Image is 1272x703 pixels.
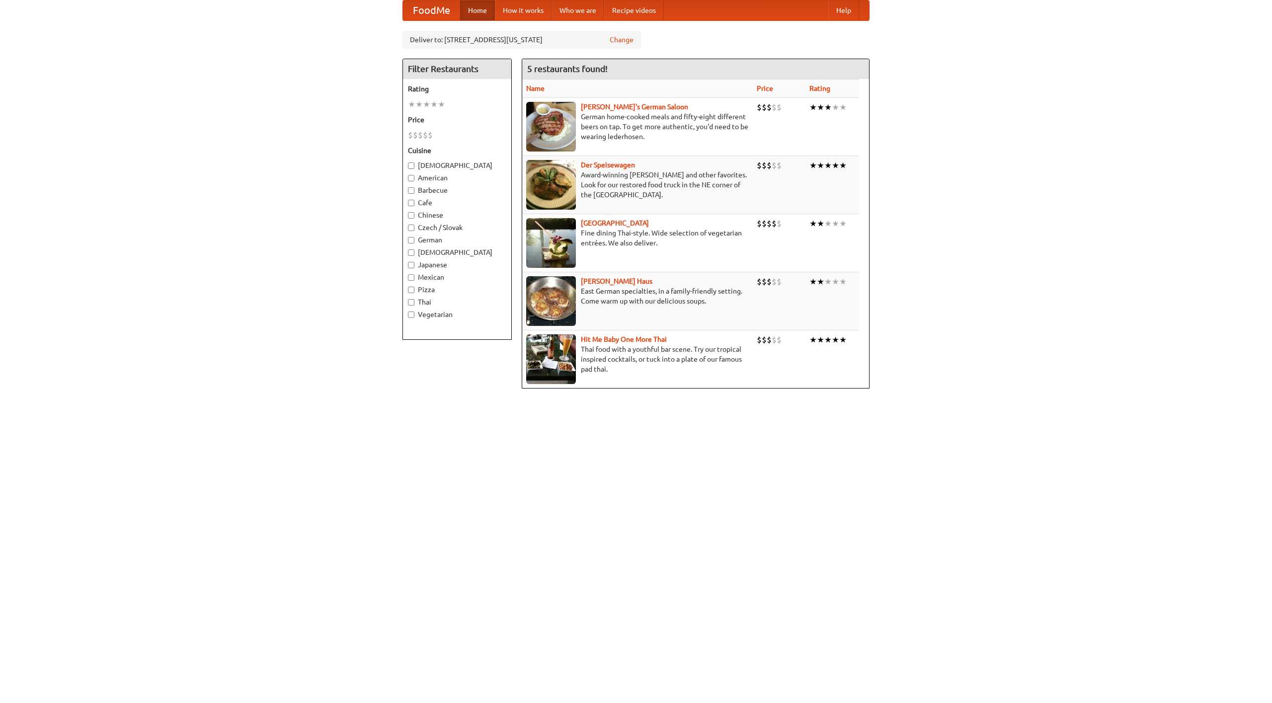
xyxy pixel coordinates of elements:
a: Price [757,84,773,92]
li: $ [408,130,413,141]
li: ★ [824,160,832,171]
li: ★ [809,218,817,229]
img: satay.jpg [526,218,576,268]
li: $ [757,160,762,171]
li: ★ [408,99,415,110]
label: Vegetarian [408,310,506,319]
li: ★ [817,218,824,229]
li: $ [767,218,772,229]
label: Thai [408,297,506,307]
li: $ [762,218,767,229]
li: ★ [809,276,817,287]
li: $ [777,102,782,113]
input: Cafe [408,200,414,206]
input: Thai [408,299,414,306]
label: [DEMOGRAPHIC_DATA] [408,247,506,257]
li: ★ [832,334,839,345]
a: Rating [809,84,830,92]
li: $ [762,102,767,113]
a: Der Speisewagen [581,161,635,169]
h4: Filter Restaurants [403,59,511,79]
li: $ [413,130,418,141]
li: ★ [438,99,445,110]
li: $ [762,276,767,287]
li: $ [772,102,777,113]
li: $ [428,130,433,141]
li: ★ [430,99,438,110]
li: ★ [423,99,430,110]
li: $ [777,160,782,171]
li: ★ [839,276,847,287]
a: How it works [495,0,552,20]
li: $ [767,334,772,345]
li: $ [772,160,777,171]
li: $ [757,218,762,229]
input: German [408,237,414,243]
img: kohlhaus.jpg [526,276,576,326]
li: ★ [817,334,824,345]
label: American [408,173,506,183]
li: $ [762,334,767,345]
p: Thai food with a youthful bar scene. Try our tropical inspired cocktails, or tuck into a plate of... [526,344,749,374]
input: Czech / Slovak [408,225,414,231]
input: American [408,175,414,181]
li: ★ [817,102,824,113]
li: $ [772,334,777,345]
p: Fine dining Thai-style. Wide selection of vegetarian entrées. We also deliver. [526,228,749,248]
input: Vegetarian [408,312,414,318]
input: Mexican [408,274,414,281]
li: $ [772,276,777,287]
li: $ [772,218,777,229]
label: Pizza [408,285,506,295]
li: ★ [839,218,847,229]
a: Hit Me Baby One More Thai [581,335,667,343]
li: ★ [839,334,847,345]
input: Chinese [408,212,414,219]
h5: Cuisine [408,146,506,156]
li: $ [777,334,782,345]
li: ★ [824,276,832,287]
a: Recipe videos [604,0,664,20]
p: East German specialties, in a family-friendly setting. Come warm up with our delicious soups. [526,286,749,306]
li: ★ [809,334,817,345]
a: Name [526,84,545,92]
li: ★ [415,99,423,110]
ng-pluralize: 5 restaurants found! [527,64,608,74]
img: esthers.jpg [526,102,576,152]
li: $ [757,334,762,345]
a: [PERSON_NAME]'s German Saloon [581,103,688,111]
label: Mexican [408,272,506,282]
a: Home [460,0,495,20]
h5: Price [408,115,506,125]
label: Czech / Slovak [408,223,506,233]
p: Award-winning [PERSON_NAME] and other favorites. Look for our restored food truck in the NE corne... [526,170,749,200]
label: Barbecue [408,185,506,195]
p: German home-cooked meals and fifty-eight different beers on tap. To get more authentic, you'd nee... [526,112,749,142]
a: [PERSON_NAME] Haus [581,277,652,285]
label: Japanese [408,260,506,270]
li: $ [423,130,428,141]
li: ★ [832,218,839,229]
li: $ [767,276,772,287]
input: Barbecue [408,187,414,194]
a: Change [610,35,634,45]
li: ★ [809,102,817,113]
li: $ [757,276,762,287]
h5: Rating [408,84,506,94]
input: [DEMOGRAPHIC_DATA] [408,162,414,169]
li: $ [418,130,423,141]
img: speisewagen.jpg [526,160,576,210]
li: ★ [824,102,832,113]
li: ★ [832,276,839,287]
b: [GEOGRAPHIC_DATA] [581,219,649,227]
a: Who we are [552,0,604,20]
li: $ [757,102,762,113]
li: $ [767,160,772,171]
li: $ [777,276,782,287]
input: [DEMOGRAPHIC_DATA] [408,249,414,256]
li: ★ [824,218,832,229]
li: ★ [832,160,839,171]
div: Deliver to: [STREET_ADDRESS][US_STATE] [402,31,641,49]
